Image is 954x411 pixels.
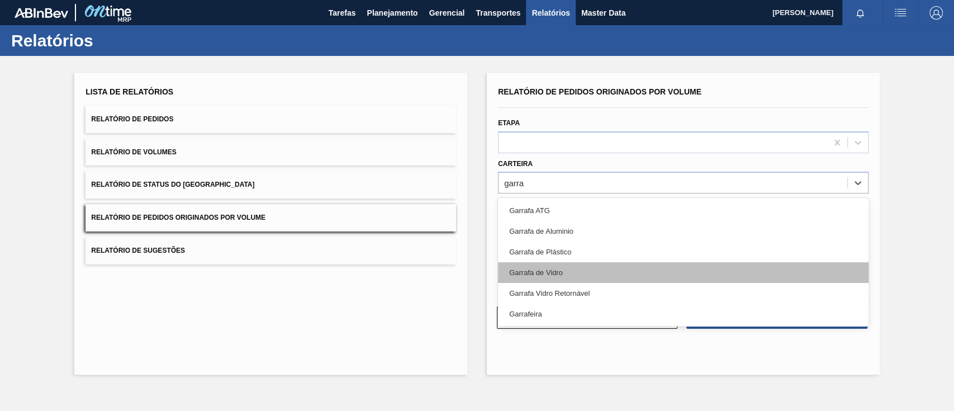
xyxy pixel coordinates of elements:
[498,87,701,96] span: Relatório de Pedidos Originados por Volume
[91,181,254,188] span: Relatório de Status do [GEOGRAPHIC_DATA]
[894,6,907,20] img: userActions
[498,262,868,283] div: Garrafa de Vidro
[429,6,465,20] span: Gerencial
[91,148,176,156] span: Relatório de Volumes
[497,306,677,329] button: Limpar
[498,283,868,304] div: Garrafa Vidro Retornável
[86,87,173,96] span: Lista de Relatórios
[367,6,417,20] span: Planejamento
[498,160,533,168] label: Carteira
[15,8,68,18] img: TNhmsLtSVTkK8tSr43FrP2fwEKptu5GPRR3wAAAABJRU5ErkJggg==
[86,171,456,199] button: Relatório de Status do [GEOGRAPHIC_DATA]
[91,214,265,221] span: Relatório de Pedidos Originados por Volume
[91,115,173,123] span: Relatório de Pedidos
[929,6,943,20] img: Logout
[86,237,456,264] button: Relatório de Sugestões
[91,247,185,254] span: Relatório de Sugestões
[86,139,456,166] button: Relatório de Volumes
[531,6,569,20] span: Relatórios
[86,204,456,232] button: Relatório de Pedidos Originados por Volume
[498,242,868,262] div: Garrafa de Plástico
[498,221,868,242] div: Garrafa de Aluminio
[86,106,456,133] button: Relatório de Pedidos
[498,119,520,127] label: Etapa
[11,34,210,47] h1: Relatórios
[498,200,868,221] div: Garrafa ATG
[842,5,878,21] button: Notificações
[476,6,520,20] span: Transportes
[329,6,356,20] span: Tarefas
[498,304,868,324] div: Garrafeira
[581,6,625,20] span: Master Data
